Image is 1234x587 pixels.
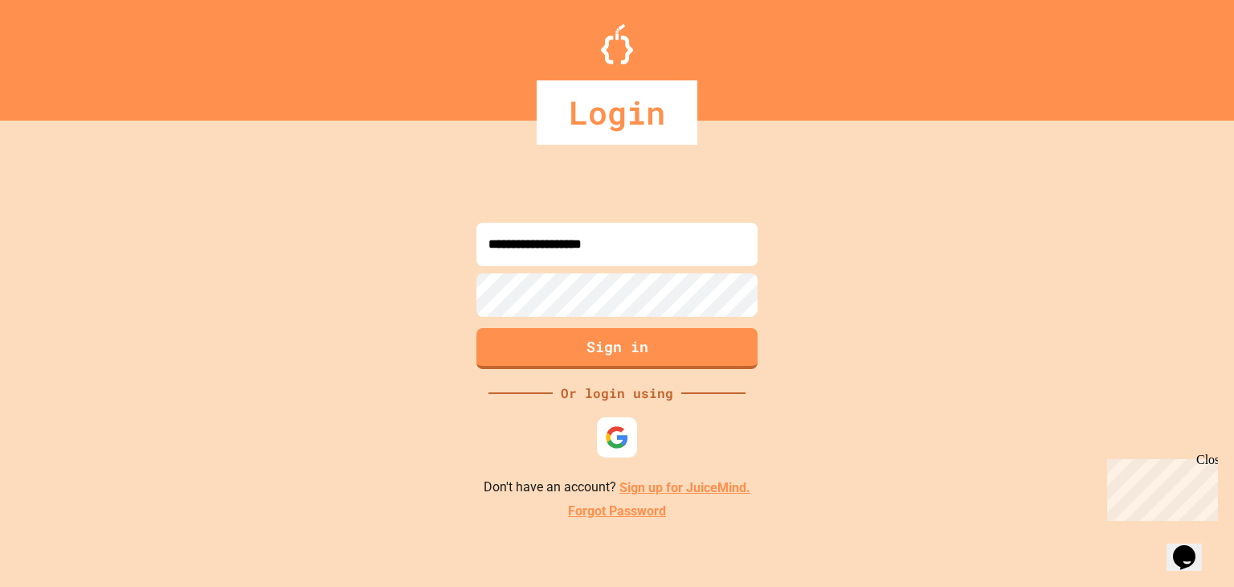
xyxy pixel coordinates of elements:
div: Chat with us now!Close [6,6,111,102]
iframe: chat widget [1101,453,1218,521]
img: Logo.svg [601,24,633,64]
p: Don't have an account? [484,478,750,498]
button: Sign in [476,328,758,369]
div: Login [537,80,697,145]
img: google-icon.svg [605,425,629,449]
a: Forgot Password [568,502,666,521]
iframe: chat widget [1167,523,1218,571]
div: Or login using [553,384,681,403]
a: Sign up for JuiceMind. [619,480,750,495]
